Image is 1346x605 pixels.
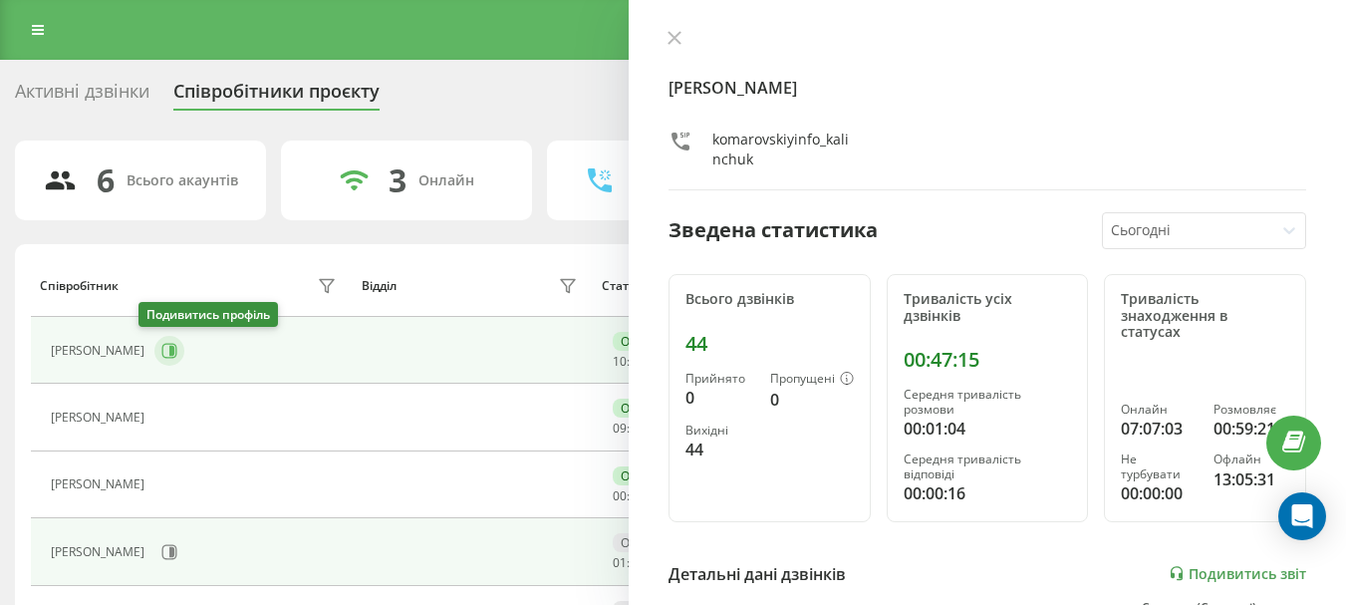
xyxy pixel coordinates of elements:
[685,332,854,356] div: 44
[1169,565,1306,582] a: Подивитись звіт
[97,161,115,199] div: 6
[40,279,119,293] div: Співробітник
[904,481,1072,505] div: 00:00:16
[904,291,1072,325] div: Тривалість усіх дзвінків
[613,399,675,418] div: Онлайн
[904,417,1072,441] div: 00:01:04
[613,533,676,552] div: Офлайн
[51,344,149,358] div: [PERSON_NAME]
[1213,417,1289,441] div: 00:59:21
[613,554,627,571] span: 01
[712,130,855,169] div: komarovskiyinfo_kalinchuk
[685,386,754,410] div: 0
[669,562,846,586] div: Детальні дані дзвінків
[904,348,1072,372] div: 00:47:15
[613,556,661,570] div: : :
[1213,453,1289,466] div: Офлайн
[685,424,754,438] div: Вихідні
[51,477,149,491] div: [PERSON_NAME]
[613,332,675,351] div: Онлайн
[685,372,754,386] div: Прийнято
[362,279,397,293] div: Відділ
[418,172,474,189] div: Онлайн
[685,438,754,461] div: 44
[613,422,661,436] div: : :
[389,161,406,199] div: 3
[1121,403,1197,417] div: Онлайн
[613,489,661,503] div: : :
[138,302,278,327] div: Подивитись профіль
[613,420,627,437] span: 09
[1278,492,1326,540] div: Open Intercom Messenger
[685,291,854,308] div: Всього дзвінків
[613,466,675,485] div: Онлайн
[1121,481,1197,505] div: 00:00:00
[173,81,380,112] div: Співробітники проєкту
[904,388,1072,417] div: Середня тривалість розмови
[669,215,878,245] div: Зведена статистика
[1213,403,1289,417] div: Розмовляє
[770,388,854,412] div: 0
[1213,467,1289,491] div: 13:05:31
[904,453,1072,481] div: Середня тривалість відповіді
[51,411,149,425] div: [PERSON_NAME]
[669,76,1306,100] h4: [PERSON_NAME]
[51,545,149,559] div: [PERSON_NAME]
[613,355,661,369] div: : :
[1121,417,1197,441] div: 07:07:03
[1121,453,1197,481] div: Не турбувати
[613,487,627,504] span: 00
[127,172,238,189] div: Всього акаунтів
[15,81,149,112] div: Активні дзвінки
[770,372,854,388] div: Пропущені
[1121,291,1289,341] div: Тривалість знаходження в статусах
[602,279,641,293] div: Статус
[613,353,627,370] span: 10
